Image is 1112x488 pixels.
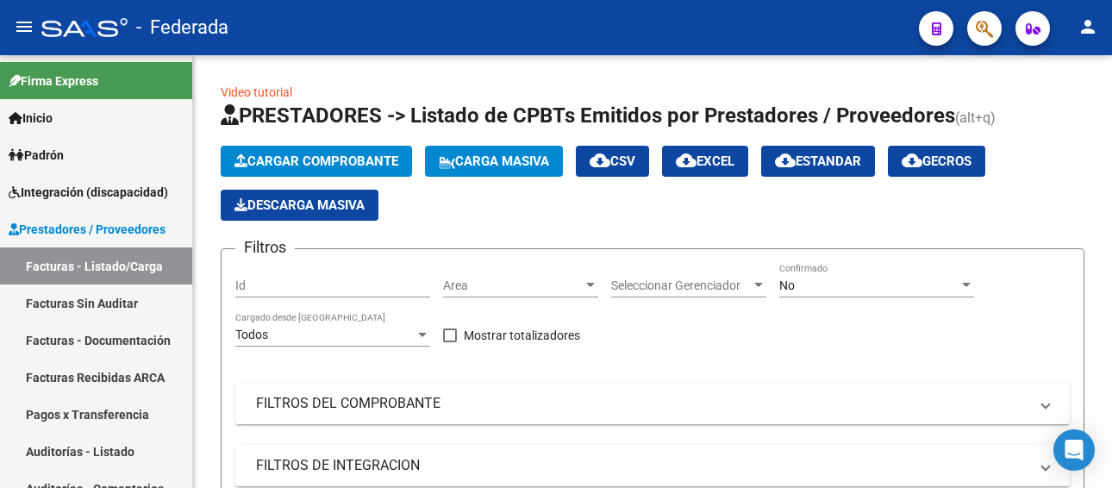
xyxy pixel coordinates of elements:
[9,72,98,91] span: Firma Express
[443,278,583,293] span: Area
[676,150,697,171] mat-icon: cloud_download
[425,146,563,177] button: Carga Masiva
[662,146,748,177] button: EXCEL
[590,153,635,169] span: CSV
[221,190,378,221] button: Descarga Masiva
[676,153,734,169] span: EXCEL
[761,146,875,177] button: Estandar
[234,197,365,213] span: Descarga Masiva
[9,109,53,128] span: Inicio
[14,16,34,37] mat-icon: menu
[779,278,795,292] span: No
[775,153,861,169] span: Estandar
[576,146,649,177] button: CSV
[221,146,412,177] button: Cargar Comprobante
[590,150,610,171] mat-icon: cloud_download
[234,153,398,169] span: Cargar Comprobante
[439,153,549,169] span: Carga Masiva
[9,183,168,202] span: Integración (discapacidad)
[1078,16,1098,37] mat-icon: person
[9,220,166,239] span: Prestadores / Proveedores
[256,456,1028,475] mat-panel-title: FILTROS DE INTEGRACION
[235,383,1070,424] mat-expansion-panel-header: FILTROS DEL COMPROBANTE
[902,150,922,171] mat-icon: cloud_download
[221,85,292,99] a: Video tutorial
[9,146,64,165] span: Padrón
[136,9,228,47] span: - Federada
[1053,429,1095,471] div: Open Intercom Messenger
[221,190,378,221] app-download-masive: Descarga masiva de comprobantes (adjuntos)
[611,278,751,293] span: Seleccionar Gerenciador
[955,109,996,126] span: (alt+q)
[464,325,580,346] span: Mostrar totalizadores
[902,153,971,169] span: Gecros
[775,150,796,171] mat-icon: cloud_download
[235,235,295,260] h3: Filtros
[235,445,1070,486] mat-expansion-panel-header: FILTROS DE INTEGRACION
[235,328,268,341] span: Todos
[888,146,985,177] button: Gecros
[221,103,955,128] span: PRESTADORES -> Listado de CPBTs Emitidos por Prestadores / Proveedores
[256,394,1028,413] mat-panel-title: FILTROS DEL COMPROBANTE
